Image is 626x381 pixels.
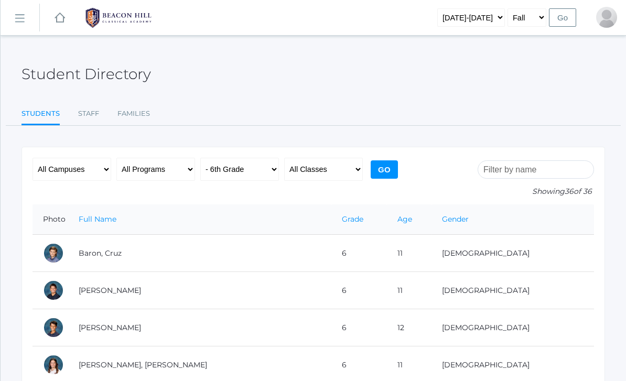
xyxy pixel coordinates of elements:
td: [DEMOGRAPHIC_DATA] [431,235,594,272]
div: Cruz Baron [43,243,64,264]
img: BHCALogos-05-308ed15e86a5a0abce9b8dd61676a3503ac9727e845dece92d48e8588c001991.png [79,5,158,31]
td: 6 [331,309,387,346]
a: Grade [342,214,363,224]
h2: Student Directory [21,66,151,82]
div: Bridget Rizvi [596,7,617,28]
td: 11 [387,272,431,309]
td: 11 [387,235,431,272]
td: [DEMOGRAPHIC_DATA] [431,309,594,346]
input: Filter by name [478,160,594,179]
span: 36 [565,187,574,196]
td: 12 [387,309,431,346]
td: [DEMOGRAPHIC_DATA] [431,272,594,309]
a: Gender [442,214,469,224]
a: Families [117,103,150,124]
input: Go [549,8,576,27]
td: [PERSON_NAME] [68,272,331,309]
input: Go [371,160,398,179]
div: Nathan Beaty [43,280,64,301]
td: [PERSON_NAME] [68,309,331,346]
a: Staff [78,103,99,124]
td: Baron, Cruz [68,235,331,272]
a: Full Name [79,214,116,224]
td: 6 [331,272,387,309]
div: Asher Bradley [43,317,64,338]
a: Students [21,103,60,126]
div: Finnley Bradley [43,354,64,375]
td: 6 [331,235,387,272]
a: Age [397,214,412,224]
th: Photo [33,204,68,235]
p: Showing of 36 [478,186,594,197]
